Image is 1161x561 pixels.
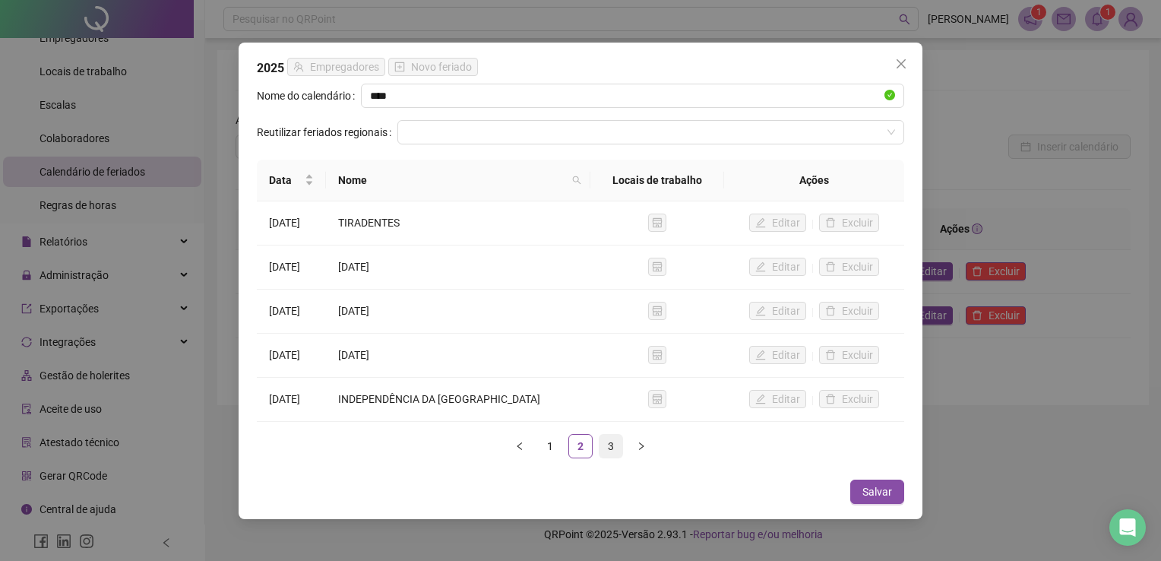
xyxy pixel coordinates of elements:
[515,442,524,451] span: left
[629,434,653,458] button: right
[269,347,314,363] div: [DATE]
[269,258,314,275] div: [DATE]
[749,390,806,408] button: Editar
[569,435,592,458] a: 2
[819,390,879,408] button: Excluir
[889,52,913,76] button: Close
[599,435,622,458] a: 3
[819,258,879,276] button: Excluir
[538,434,562,458] li: 1
[338,217,400,229] span: TIRADENTES
[257,58,904,78] div: 2025
[599,434,623,458] li: 3
[569,169,584,192] span: search
[338,305,369,317] span: [DATE]
[508,434,532,458] li: Página anterior
[819,302,879,320] button: Excluir
[819,214,879,232] button: Excluir
[269,303,314,319] div: [DATE]
[850,480,904,504] button: Salvar
[269,391,314,407] div: [DATE]
[338,393,540,405] span: INDEPENDÊNCIA DA [GEOGRAPHIC_DATA]
[338,172,566,189] span: Nome
[388,58,478,76] button: Novo feriado
[257,84,361,108] label: Nome do calendário
[895,58,907,70] span: close
[257,120,397,144] label: Reutilizar feriados regionais
[257,160,326,201] th: Data
[749,258,806,276] button: Editar
[269,214,314,231] div: [DATE]
[862,483,892,500] span: Salvar
[603,172,711,189] div: Locais de trabalho
[338,261,369,273] span: [DATE]
[749,214,806,232] button: Editar
[568,434,593,458] li: 2
[572,176,581,185] span: search
[338,349,369,361] span: [DATE]
[749,346,806,364] button: Editar
[269,172,302,189] span: Data
[1109,509,1146,546] div: Open Intercom Messenger
[749,302,806,320] button: Editar
[637,442,646,451] span: right
[629,434,653,458] li: Próxima página
[508,434,532,458] button: left
[287,58,385,76] button: Empregadores
[819,346,879,364] button: Excluir
[736,172,892,189] div: Ações
[539,435,562,458] a: 1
